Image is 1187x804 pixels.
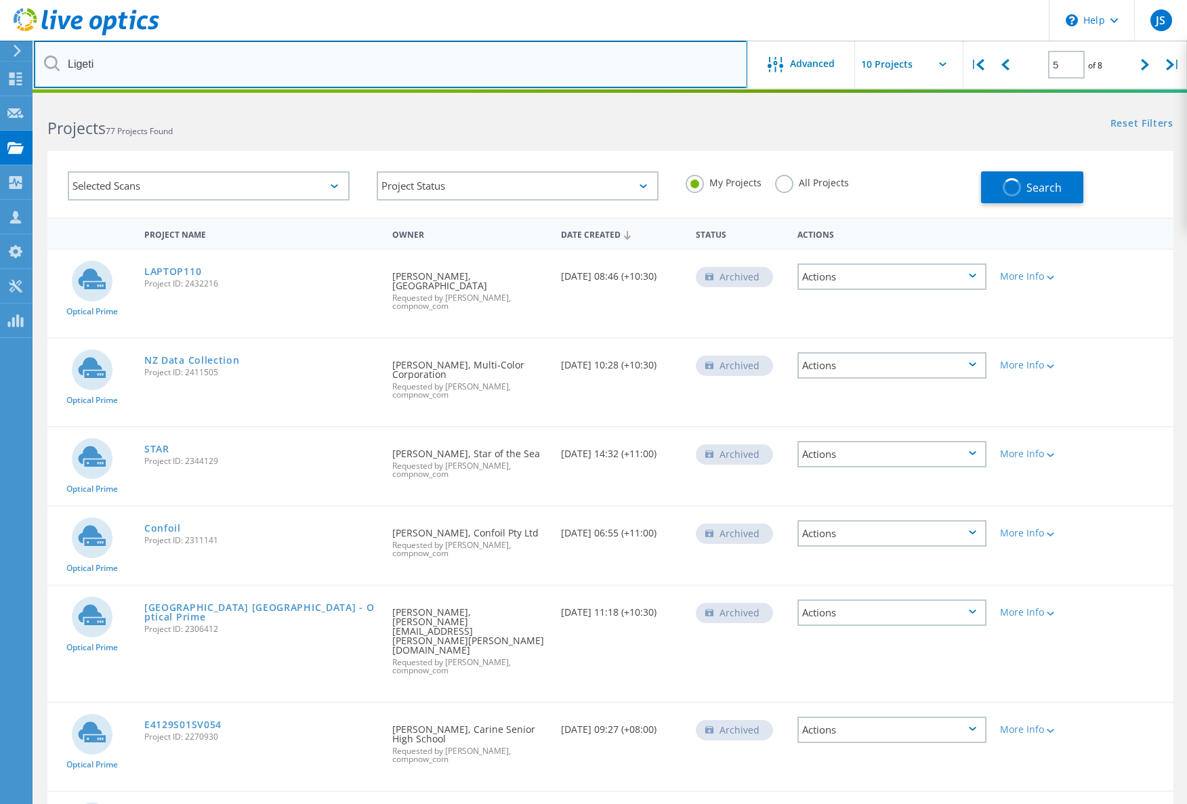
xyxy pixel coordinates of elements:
div: Actions [797,599,986,626]
div: Archived [696,444,773,465]
a: Reset Filters [1110,119,1173,130]
div: Archived [696,356,773,376]
div: Archived [696,720,773,740]
div: [DATE] 06:55 (+11:00) [554,507,689,551]
span: Project ID: 2270930 [144,733,379,741]
span: Project ID: 2311141 [144,536,379,545]
div: Actions [797,352,986,379]
span: Search [1026,180,1062,195]
div: Actions [797,717,986,743]
span: Project ID: 2411505 [144,368,379,377]
button: Search [981,171,1083,203]
div: Actions [791,221,993,246]
input: Search projects by name, owner, ID, company, etc [34,41,747,88]
span: Requested by [PERSON_NAME], compnow_com [392,747,547,763]
div: Actions [797,520,986,547]
label: All Projects [775,175,849,188]
div: More Info [1000,360,1077,370]
span: 77 Projects Found [106,125,173,137]
div: [PERSON_NAME], [PERSON_NAME][EMAIL_ADDRESS][PERSON_NAME][PERSON_NAME][DOMAIN_NAME] [386,586,554,688]
span: Requested by [PERSON_NAME], compnow_com [392,462,547,478]
span: Project ID: 2432216 [144,280,379,288]
div: Project Status [377,171,659,200]
span: Project ID: 2344129 [144,457,379,465]
span: Optical Prime [66,308,118,316]
div: [PERSON_NAME], Multi-Color Corporation [386,339,554,412]
span: Optical Prime [66,643,118,652]
div: [DATE] 10:28 (+10:30) [554,339,689,383]
div: Archived [696,524,773,544]
a: Live Optics Dashboard [14,28,159,38]
svg: \n [1066,14,1078,26]
div: More Info [1000,449,1077,459]
div: | [1159,41,1187,89]
div: [DATE] 11:18 (+10:30) [554,586,689,631]
span: Requested by [PERSON_NAME], compnow_com [392,658,547,675]
div: [PERSON_NAME], Carine Senior High School [386,703,554,777]
span: of 8 [1088,60,1102,71]
div: More Info [1000,608,1077,617]
div: [DATE] 08:46 (+10:30) [554,250,689,295]
span: Requested by [PERSON_NAME], compnow_com [392,383,547,399]
a: E4129S01SV054 [144,720,222,729]
div: Actions [797,441,986,467]
div: [DATE] 14:32 (+11:00) [554,427,689,472]
div: Archived [696,603,773,623]
div: Selected Scans [68,171,350,200]
div: More Info [1000,725,1077,734]
div: Owner [386,221,554,246]
span: Requested by [PERSON_NAME], compnow_com [392,294,547,310]
div: [PERSON_NAME], [GEOGRAPHIC_DATA] [386,250,554,324]
a: NZ Data Collection [144,356,240,365]
div: [PERSON_NAME], Confoil Pty Ltd [386,507,554,571]
a: LAPTOP110 [144,267,201,276]
span: Project ID: 2306412 [144,625,379,633]
div: Status [689,221,791,246]
div: More Info [1000,272,1077,281]
b: Projects [47,117,106,139]
a: Confoil [144,524,181,533]
span: Optical Prime [66,396,118,404]
span: JS [1156,15,1165,26]
div: More Info [1000,528,1077,538]
div: Project Name [138,221,386,246]
div: Archived [696,267,773,287]
span: Optical Prime [66,564,118,572]
div: Date Created [554,221,689,247]
label: My Projects [686,175,762,188]
div: | [963,41,991,89]
div: [DATE] 09:27 (+08:00) [554,703,689,748]
span: Optical Prime [66,761,118,769]
span: Advanced [790,59,835,68]
span: Requested by [PERSON_NAME], compnow_com [392,541,547,557]
a: [GEOGRAPHIC_DATA] [GEOGRAPHIC_DATA] - Optical Prime [144,603,379,622]
a: STAR [144,444,169,454]
span: Optical Prime [66,485,118,493]
div: [PERSON_NAME], Star of the Sea [386,427,554,492]
div: Actions [797,263,986,290]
